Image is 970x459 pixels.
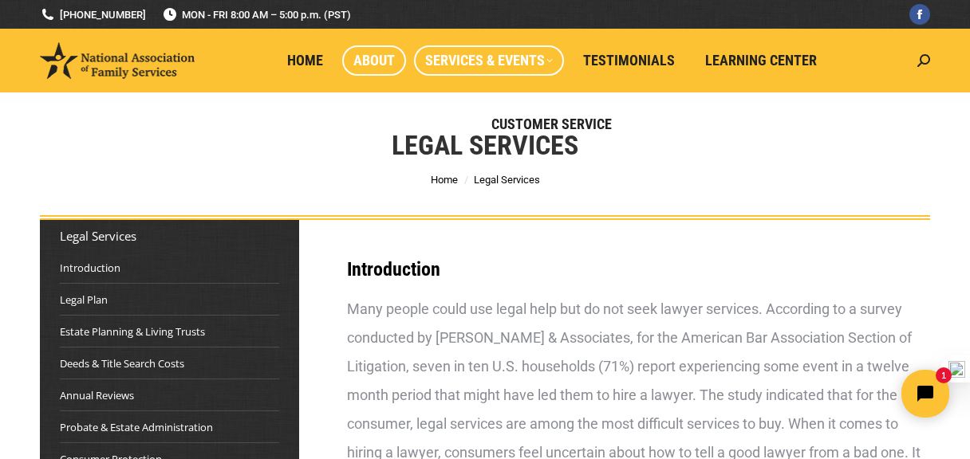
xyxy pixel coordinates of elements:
a: Deeds & Title Search Costs [60,355,184,371]
iframe: Tidio Chat [688,356,963,431]
a: Home [276,45,334,76]
span: Testimonials [583,52,675,69]
h3: Introduction [347,260,922,279]
span: Customer Service [491,116,612,133]
a: About [342,45,406,76]
a: Estate Planning & Living Trusts [60,324,205,339]
a: Testimonials [572,45,686,76]
a: Facebook page opens in new window [909,4,930,25]
div: Legal Services [60,228,279,244]
span: Services & Events [425,52,553,69]
span: Home [287,52,323,69]
a: [PHONE_NUMBER] [40,7,146,22]
a: Customer Service [480,109,623,139]
a: Learning Center [694,45,828,76]
a: Legal Plan [60,292,108,308]
a: Introduction [60,260,120,276]
img: National Association of Family Services [40,42,195,79]
span: MON - FRI 8:00 AM – 5:00 p.m. (PST) [162,7,351,22]
a: Probate & Estate Administration [60,419,213,435]
img: one_i.png [948,361,965,378]
a: Home [431,174,458,186]
a: Annual Reviews [60,387,134,403]
span: About [353,52,395,69]
span: Legal Services [474,174,540,186]
span: Learning Center [705,52,817,69]
h1: Legal Services [392,127,578,163]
